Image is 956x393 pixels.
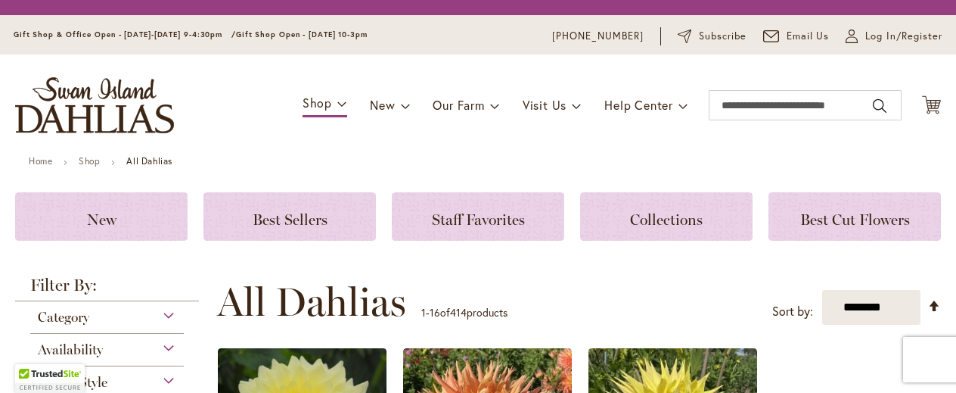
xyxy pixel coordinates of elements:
[203,192,376,241] a: Best Sellers
[450,305,467,320] span: 414
[768,192,941,241] a: Best Cut Flowers
[15,364,85,393] div: TrustedSite Certified
[217,279,406,325] span: All Dahlias
[392,192,564,241] a: Staff Favorites
[772,298,813,326] label: Sort by:
[430,305,440,320] span: 16
[253,211,327,229] span: Best Sellers
[15,277,199,301] strong: Filter By:
[79,155,100,167] a: Shop
[126,155,172,167] strong: All Dahlias
[15,77,174,133] a: store logo
[699,29,746,44] span: Subscribe
[370,97,395,113] span: New
[873,94,886,118] button: Search
[630,211,703,229] span: Collections
[846,29,942,44] a: Log In/Register
[15,192,188,241] a: New
[433,97,484,113] span: Our Farm
[763,29,830,44] a: Email Us
[29,155,52,167] a: Home
[865,29,942,44] span: Log In/Register
[432,211,525,229] span: Staff Favorites
[800,211,910,229] span: Best Cut Flowers
[303,95,332,111] span: Shop
[523,97,566,113] span: Visit Us
[678,29,746,44] a: Subscribe
[604,97,673,113] span: Help Center
[552,29,644,44] a: [PHONE_NUMBER]
[236,30,368,39] span: Gift Shop Open - [DATE] 10-3pm
[421,305,426,320] span: 1
[38,309,89,326] span: Category
[38,342,103,358] span: Availability
[87,211,116,229] span: New
[580,192,753,241] a: Collections
[787,29,830,44] span: Email Us
[421,301,507,325] p: - of products
[14,30,236,39] span: Gift Shop & Office Open - [DATE]-[DATE] 9-4:30pm /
